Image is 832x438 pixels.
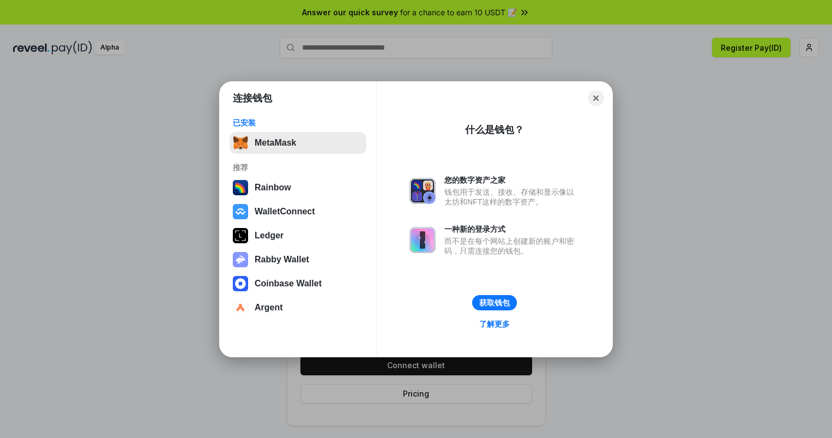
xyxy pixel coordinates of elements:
h1: 连接钱包 [233,92,272,105]
div: 而不是在每个网站上创建新的账户和密码，只需连接您的钱包。 [444,236,580,256]
button: Coinbase Wallet [230,273,366,295]
div: 已安装 [233,118,363,128]
button: MetaMask [230,132,366,154]
div: 钱包用于发送、接收、存储和显示像以太坊和NFT这样的数字资产。 [444,187,580,207]
a: 了解更多 [473,317,516,331]
button: 获取钱包 [472,295,517,310]
button: Ledger [230,225,366,247]
img: svg+xml,%3Csvg%20xmlns%3D%22http%3A%2F%2Fwww.w3.org%2F2000%2Fsvg%22%20fill%3D%22none%22%20viewBox... [233,252,248,267]
div: 推荐 [233,163,363,172]
img: svg+xml,%3Csvg%20xmlns%3D%22http%3A%2F%2Fwww.w3.org%2F2000%2Fsvg%22%20fill%3D%22none%22%20viewBox... [409,227,436,253]
img: svg+xml,%3Csvg%20width%3D%22120%22%20height%3D%22120%22%20viewBox%3D%220%200%20120%20120%22%20fil... [233,180,248,195]
button: Rainbow [230,177,366,199]
button: Close [588,91,604,106]
div: 获取钱包 [479,298,510,308]
img: svg+xml,%3Csvg%20width%3D%2228%22%20height%3D%2228%22%20viewBox%3D%220%200%2028%2028%22%20fill%3D... [233,300,248,315]
button: Argent [230,297,366,319]
div: 您的数字资产之家 [444,175,580,185]
img: svg+xml,%3Csvg%20width%3D%2228%22%20height%3D%2228%22%20viewBox%3D%220%200%2028%2028%22%20fill%3D... [233,276,248,291]
img: svg+xml,%3Csvg%20xmlns%3D%22http%3A%2F%2Fwww.w3.org%2F2000%2Fsvg%22%20fill%3D%22none%22%20viewBox... [409,178,436,204]
div: Coinbase Wallet [255,279,322,289]
div: Argent [255,303,283,313]
img: svg+xml,%3Csvg%20fill%3D%22none%22%20height%3D%2233%22%20viewBox%3D%220%200%2035%2033%22%20width%... [233,135,248,151]
div: WalletConnect [255,207,315,217]
div: Ledger [255,231,284,241]
div: Rainbow [255,183,291,193]
div: 一种新的登录方式 [444,224,580,234]
button: Rabby Wallet [230,249,366,271]
div: 了解更多 [479,319,510,329]
img: svg+xml,%3Csvg%20xmlns%3D%22http%3A%2F%2Fwww.w3.org%2F2000%2Fsvg%22%20width%3D%2228%22%20height%3... [233,228,248,243]
button: WalletConnect [230,201,366,223]
div: 什么是钱包？ [465,123,524,136]
img: svg+xml,%3Csvg%20width%3D%2228%22%20height%3D%2228%22%20viewBox%3D%220%200%2028%2028%22%20fill%3D... [233,204,248,219]
div: Rabby Wallet [255,255,309,265]
div: MetaMask [255,138,296,148]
